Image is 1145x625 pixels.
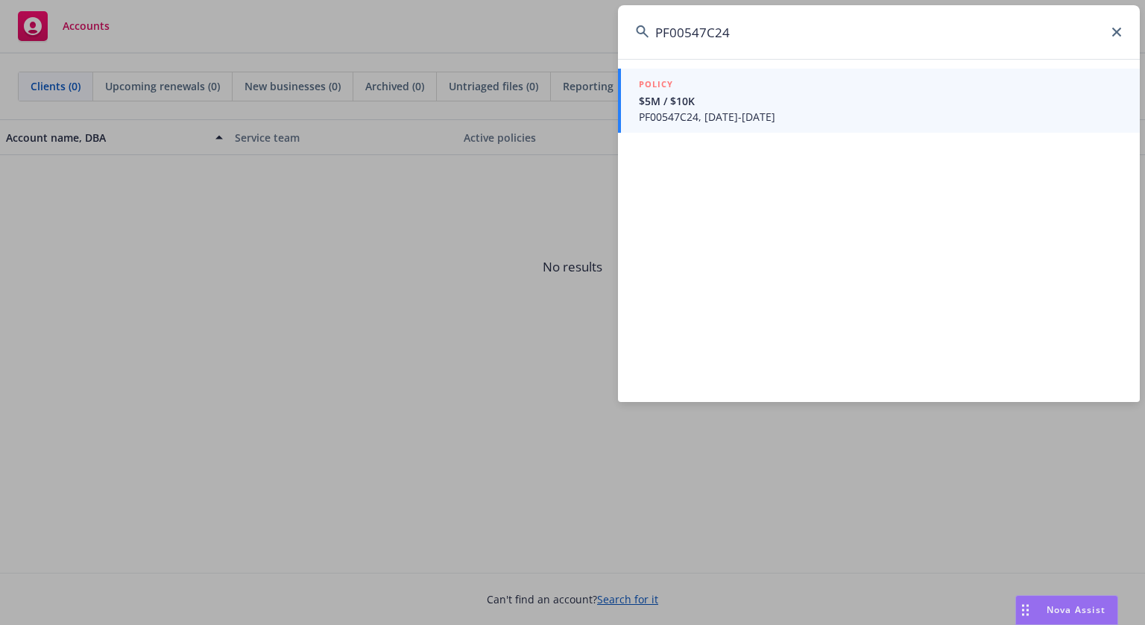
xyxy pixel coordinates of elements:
[618,69,1140,133] a: POLICY$5M / $10KPF00547C24, [DATE]-[DATE]
[1015,595,1118,625] button: Nova Assist
[639,77,673,92] h5: POLICY
[1047,603,1105,616] span: Nova Assist
[639,109,1122,125] span: PF00547C24, [DATE]-[DATE]
[1016,596,1035,624] div: Drag to move
[618,5,1140,59] input: Search...
[639,93,1122,109] span: $5M / $10K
